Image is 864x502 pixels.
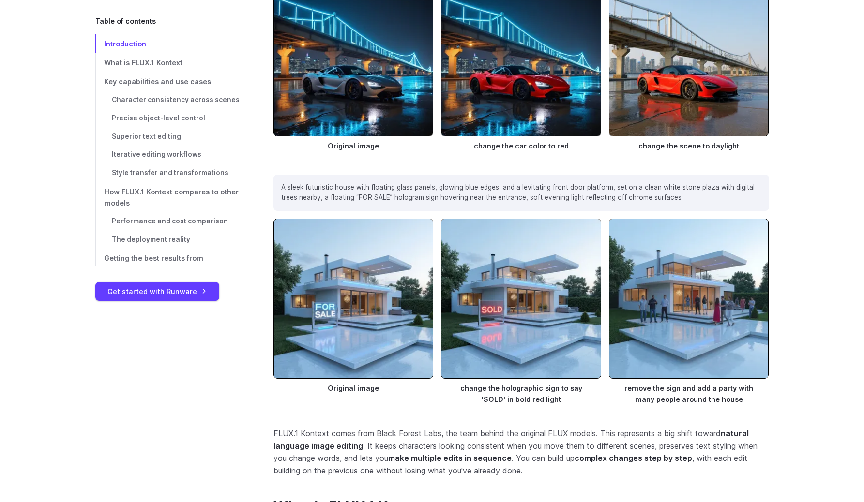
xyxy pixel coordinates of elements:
[441,379,601,405] figcaption: change the holographic sign to say 'SOLD' in bold red light
[112,236,190,243] span: The deployment reality
[95,231,243,249] a: The deployment reality
[112,169,228,177] span: Style transfer and transformations
[609,136,769,151] figcaption: change the scene to daylight
[95,212,243,231] a: Performance and cost comparison
[281,182,761,204] p: A sleek futuristic house with floating glass panels, glowing blue edges, and a levitating front d...
[273,379,434,394] figcaption: Original image
[95,282,219,301] a: Get started with Runware
[441,219,601,379] img: Same modern house with a neon 'SOLD' sign in front, indicating the property has been purchased, d...
[112,150,201,158] span: Iterative editing workflows
[95,109,243,128] a: Precise object-level control
[95,72,243,91] a: Key capabilities and use cases
[104,40,146,48] span: Introduction
[104,188,239,207] span: How FLUX.1 Kontext compares to other models
[273,428,749,451] strong: natural language image editing
[95,15,156,27] span: Table of contents
[95,128,243,146] a: Superior text editing
[112,96,240,103] span: Character consistency across scenes
[95,146,243,164] a: Iterative editing workflows
[95,182,243,212] a: How FLUX.1 Kontext compares to other models
[112,217,228,225] span: Performance and cost comparison
[112,114,205,122] span: Precise object-level control
[273,136,434,151] figcaption: Original image
[95,53,243,72] a: What is FLUX.1 Kontext
[441,136,601,151] figcaption: change the car color to red
[104,77,211,86] span: Key capabilities and use cases
[388,453,512,463] strong: make multiple edits in sequence
[95,34,243,53] a: Introduction
[104,254,203,274] span: Getting the best results from instruction-based editing
[112,133,181,140] span: Superior text editing
[609,219,769,379] img: Modern white house with large glass windows during a social gathering, with people mingling on th...
[95,91,243,109] a: Character consistency across scenes
[104,59,182,67] span: What is FLUX.1 Kontext
[609,379,769,405] figcaption: remove the sign and add a party with many people around the house
[273,428,769,477] p: FLUX.1 Kontext comes from Black Forest Labs, the team behind the original FLUX models. This repre...
[95,164,243,182] a: Style transfer and transformations
[95,249,243,279] a: Getting the best results from instruction-based editing
[273,219,434,379] img: Contemporary two-story house with neon 'FOR SALE' sign on the front lawn, viewed at sunset with w...
[575,453,692,463] strong: complex changes step by step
